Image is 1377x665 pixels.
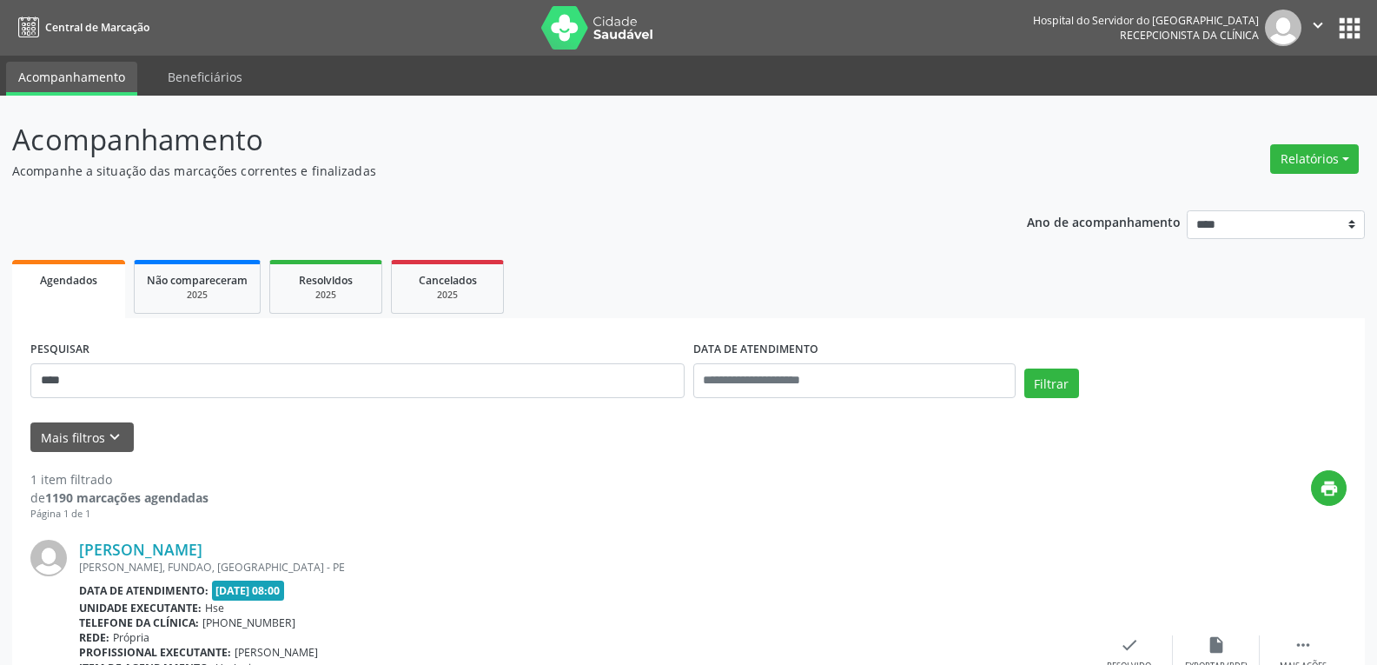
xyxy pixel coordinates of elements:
button: print [1311,470,1347,506]
p: Acompanhamento [12,118,959,162]
span: [PERSON_NAME] [235,645,318,660]
div: Página 1 de 1 [30,507,209,522]
b: Unidade executante: [79,601,202,615]
div: 2025 [404,289,491,302]
label: DATA DE ATENDIMENTO [693,336,818,363]
div: Hospital do Servidor do [GEOGRAPHIC_DATA] [1033,13,1259,28]
strong: 1190 marcações agendadas [45,489,209,506]
span: Resolvidos [299,273,353,288]
i: keyboard_arrow_down [105,428,124,447]
i: check [1120,635,1139,655]
a: Central de Marcação [12,13,149,42]
img: img [30,540,67,576]
p: Ano de acompanhamento [1027,210,1181,232]
button:  [1301,10,1334,46]
i:  [1308,16,1327,35]
span: Recepcionista da clínica [1120,28,1259,43]
b: Telefone da clínica: [79,615,199,630]
label: PESQUISAR [30,336,89,363]
span: [DATE] 08:00 [212,581,285,601]
button: Filtrar [1024,369,1079,398]
div: [PERSON_NAME], FUNDAO, [GEOGRAPHIC_DATA] - PE [79,560,1086,575]
div: 1 item filtrado [30,470,209,489]
i: insert_drive_file [1207,635,1226,655]
a: [PERSON_NAME] [79,540,202,559]
b: Profissional executante: [79,645,231,660]
div: 2025 [147,289,248,302]
img: img [1265,10,1301,46]
div: 2025 [282,289,369,302]
span: Agendados [40,273,97,288]
i:  [1294,635,1313,655]
span: Central de Marcação [45,20,149,35]
button: Relatórios [1270,144,1359,174]
button: apps [1334,13,1365,43]
b: Data de atendimento: [79,583,209,598]
span: Não compareceram [147,273,248,288]
b: Rede: [79,630,109,645]
p: Acompanhe a situação das marcações correntes e finalizadas [12,162,959,180]
button: Mais filtroskeyboard_arrow_down [30,422,134,453]
a: Beneficiários [156,62,255,92]
span: Própria [113,630,149,645]
span: [PHONE_NUMBER] [202,615,295,630]
a: Acompanhamento [6,62,137,96]
span: Hse [205,601,224,615]
span: Cancelados [419,273,477,288]
div: de [30,489,209,507]
i: print [1320,479,1339,498]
